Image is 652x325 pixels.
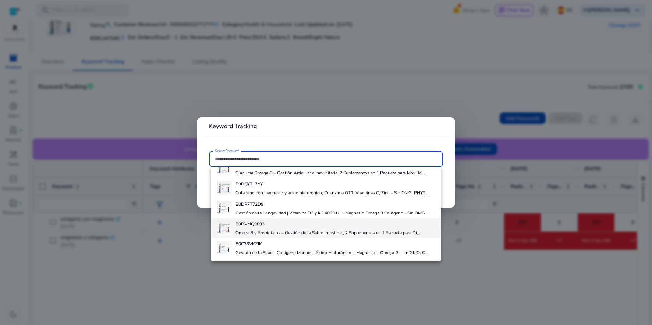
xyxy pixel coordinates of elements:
[217,161,232,176] img: 719JJvAkG2L.jpg
[235,230,420,236] h4: Omega 3 y Probioticos – Gestión de la Salud Intestinal, 2 Suplementos en 1 Paquete para Di...
[235,190,428,196] h4: Colageno con magnesio y acido hialuronico, Cuenzima Q10, Vitaminas C, Zinc – Sin OMG, PHYT...
[235,201,263,207] b: B0DP7T72D9
[215,148,240,154] mat-label: Select Product*
[235,221,265,227] b: B0DVMQ9893
[217,181,232,195] img: 714wZfLIWWL.jpg
[235,250,428,256] h4: Gestión de la Edad - Colágeno Marino + Ácido Hialurónico + Magnesio + Omega-3 - sin GMO, C...
[217,201,232,216] img: 41aG-fLIkcL._AC_US40_.jpg
[235,170,425,176] h4: Cúrcuma Omega‑3 – Gestión Articular e Inmunitaria, 2 Suplementos en 1 Paquete para Movilid...
[217,221,232,235] img: 71gF4IqqKCL.jpg
[235,181,263,187] b: B0DQYT17YY
[235,210,429,216] h4: Gestión de la Longevidad | Vitamina D3 y K2 4000 UI + Magnesio Omega 3 Colágeno - Sin OMG ...
[235,241,262,247] b: B0C33VKZJK
[217,241,232,256] img: 41mv6C7RCzL._AC_US40_.jpg
[209,122,257,130] b: Keyword Tracking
